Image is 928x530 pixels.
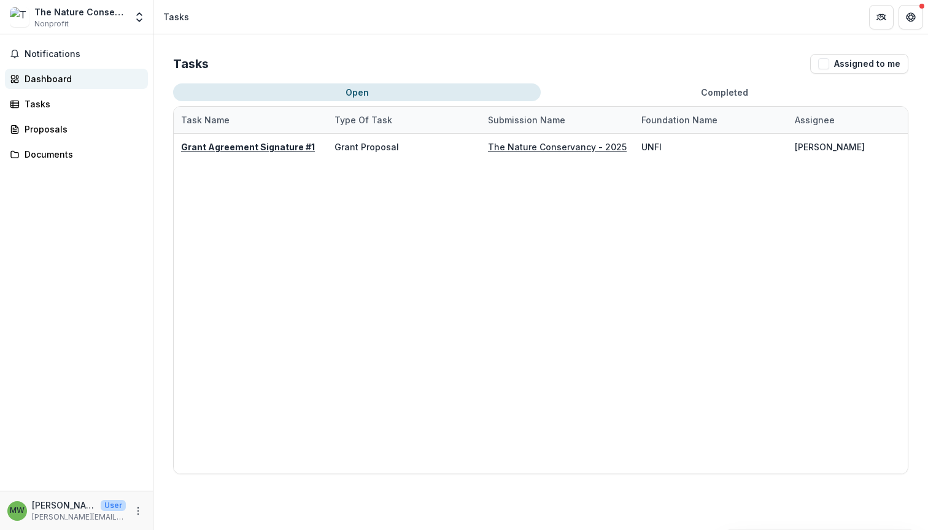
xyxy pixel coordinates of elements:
[327,107,481,133] div: Type of Task
[481,107,634,133] div: Submission Name
[173,83,541,101] button: Open
[634,113,725,126] div: Foundation Name
[5,144,148,164] a: Documents
[25,98,138,110] div: Tasks
[10,507,25,515] div: Michael Wironen
[174,107,327,133] div: Task Name
[25,49,143,60] span: Notifications
[25,123,138,136] div: Proposals
[101,500,126,511] p: User
[334,140,399,153] div: Grant Proposal
[158,8,194,26] nav: breadcrumb
[634,107,787,133] div: Foundation Name
[34,18,69,29] span: Nonprofit
[32,499,96,512] p: [PERSON_NAME]
[34,6,126,18] div: The Nature Conservancy
[131,504,145,518] button: More
[10,7,29,27] img: The Nature Conservancy
[327,113,400,126] div: Type of Task
[5,94,148,114] a: Tasks
[131,5,148,29] button: Open entity switcher
[32,512,126,523] p: [PERSON_NAME][EMAIL_ADDRESS][PERSON_NAME][DOMAIN_NAME]
[481,113,573,126] div: Submission Name
[541,83,908,101] button: Completed
[641,140,662,153] div: UNFI
[810,54,908,74] button: Assigned to me
[173,56,209,71] h2: Tasks
[5,69,148,89] a: Dashboard
[488,142,749,152] a: The Nature Conservancy - 2025 - Invitation Only Application
[795,140,865,153] div: [PERSON_NAME]
[787,113,842,126] div: Assignee
[25,148,138,161] div: Documents
[5,44,148,64] button: Notifications
[181,142,315,152] a: Grant Agreement Signature #1
[174,113,237,126] div: Task Name
[163,10,189,23] div: Tasks
[25,72,138,85] div: Dashboard
[869,5,894,29] button: Partners
[5,119,148,139] a: Proposals
[899,5,923,29] button: Get Help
